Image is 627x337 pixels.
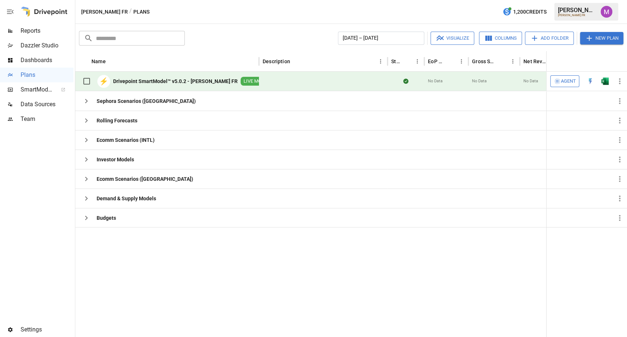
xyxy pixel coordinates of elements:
div: [PERSON_NAME] [558,7,596,14]
button: Visualize [430,32,474,45]
button: New Plan [580,32,623,44]
span: 1,200 Credits [513,7,547,17]
button: 1,200Credits [500,5,549,19]
span: No Data [472,78,487,84]
div: EoP Cash [428,58,445,64]
button: Gross Sales column menu [508,56,518,67]
div: Open in Quick Edit [587,78,594,85]
span: Plans [21,71,73,79]
span: Reports [21,26,73,35]
div: Status [391,58,401,64]
div: Sync complete [403,78,408,85]
span: No Data [523,78,538,84]
b: Investor Models [97,156,134,163]
div: Open in Excel [601,78,609,85]
span: Dashboards [21,56,73,65]
button: [PERSON_NAME] FR [81,7,128,17]
b: Rolling Forecasts [97,117,137,124]
b: Ecomm Scenarios ([GEOGRAPHIC_DATA]) [97,175,193,183]
div: Name [91,58,106,64]
button: Columns [479,32,522,45]
b: Sephora Scenarios ([GEOGRAPHIC_DATA]) [97,97,196,105]
button: Agent [550,75,579,87]
img: excel-icon.76473adf.svg [601,78,609,85]
span: No Data [428,78,443,84]
b: Demand & Supply Models [97,195,156,202]
div: Gross Sales [472,58,497,64]
button: Sort [446,56,456,67]
div: / [129,7,132,17]
button: Sort [497,56,508,67]
img: Umer Muhammed [601,6,612,18]
button: Add Folder [525,32,574,45]
img: quick-edit-flash.b8aec18c.svg [587,78,594,85]
button: Sort [107,56,117,67]
span: Agent [561,77,576,86]
span: SmartModel [21,85,53,94]
button: Sort [402,56,412,67]
b: Ecomm Scenarios (INTL) [97,136,155,144]
div: [PERSON_NAME] FR [558,14,596,17]
div: ⚡ [97,75,110,88]
span: ™ [53,84,58,93]
button: Sort [291,56,301,67]
button: Status column menu [412,56,422,67]
div: Net Revenue [523,58,548,64]
b: Drivepoint SmartModel™ v5.0.2 - [PERSON_NAME] FR [113,78,238,85]
b: Budgets [97,214,116,222]
button: [DATE] – [DATE] [338,32,424,45]
span: Dazzler Studio [21,41,73,50]
span: Settings [21,325,73,334]
button: EoP Cash column menu [456,56,466,67]
button: Sort [617,56,627,67]
span: Team [21,115,73,123]
span: Data Sources [21,100,73,109]
div: Description [263,58,290,64]
button: Umer Muhammed [596,1,617,22]
button: Description column menu [375,56,386,67]
span: LIVE MODEL [241,78,273,85]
